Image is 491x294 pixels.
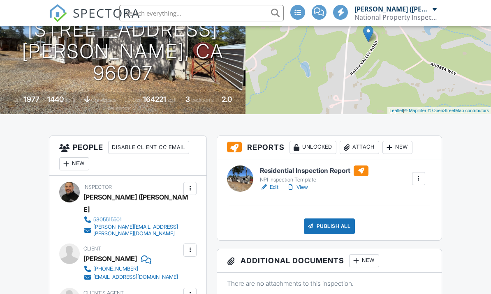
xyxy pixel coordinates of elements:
span: sq.ft. [167,97,178,103]
h3: Reports [217,136,441,159]
div: NPI Inspection Template [260,177,368,183]
a: © MapTiler [404,108,426,113]
h6: Residential Inspection Report [260,165,368,176]
div: 5305515501 [93,216,122,223]
div: Unlocked [290,141,336,154]
a: 5305515501 [83,216,181,224]
a: Residential Inspection Report NPI Inspection Template [260,165,368,184]
div: 3 [185,95,190,103]
div: [EMAIL_ADDRESS][DOMAIN_NAME] [93,274,178,280]
div: Publish All [304,218,355,234]
a: Leaflet [389,108,403,113]
div: New [59,157,89,170]
div: [PERSON_NAME] ([PERSON_NAME] [354,5,431,13]
a: [PHONE_NUMBER] [83,265,178,273]
div: [PHONE_NUMBER] [93,266,138,272]
div: 164221 [143,95,166,103]
span: crawlspace [91,97,117,103]
a: SPECTORA [49,11,140,28]
a: [EMAIL_ADDRESS][DOMAIN_NAME] [83,273,178,281]
div: Attach [340,141,379,154]
input: Search everything... [119,5,284,21]
img: The Best Home Inspection Software - Spectora [49,4,67,22]
div: | [387,107,491,114]
span: bedrooms [191,97,214,103]
span: SPECTORA [73,4,140,21]
a: Edit [260,183,278,191]
div: 1440 [47,95,64,103]
div: New [349,254,379,267]
h3: People [49,136,206,176]
span: Built [14,97,23,103]
span: bathrooms [108,105,131,111]
div: [PERSON_NAME][EMAIL_ADDRESS][PERSON_NAME][DOMAIN_NAME] [93,224,181,237]
p: There are no attachments to this inspection. [227,279,431,288]
div: New [382,141,412,154]
a: [PERSON_NAME][EMAIL_ADDRESS][PERSON_NAME][DOMAIN_NAME] [83,224,181,237]
span: sq. ft. [65,97,76,103]
span: Client [83,246,101,252]
h3: Additional Documents [217,249,441,273]
div: National Property Inspections [354,13,437,21]
div: [PERSON_NAME] [83,253,137,265]
div: 2.0 [222,95,232,103]
span: Lot Size [125,97,142,103]
h1: [STREET_ADDRESS] [PERSON_NAME], CA 96007 [13,19,232,84]
span: Inspector [83,184,112,190]
div: [PERSON_NAME] ([PERSON_NAME] [83,191,188,216]
div: Disable Client CC Email [108,141,189,154]
a: View [287,183,308,191]
a: © OpenStreetMap contributors [428,108,489,113]
div: 1977 [24,95,39,103]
